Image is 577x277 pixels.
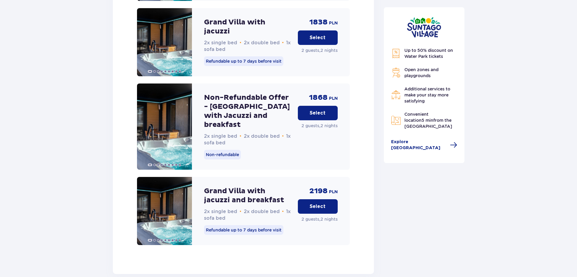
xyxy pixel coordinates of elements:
[404,67,438,78] span: Open zones and playgrounds
[391,68,401,77] img: Grill Icon
[137,177,192,245] img: Grand Villa with jacuzzi and breakfast
[244,40,280,46] span: 2x double bed
[244,133,280,139] span: 2x double bed
[301,47,338,53] p: 2 guests , 2 nights
[204,150,241,159] p: Non-refundable
[244,209,280,214] span: 2x double bed
[204,18,293,36] p: Grand Villa with jacuzzi
[137,83,192,170] img: Non-Refundable Offer - Grand Villa with Jacuzzi and breakfast
[310,203,326,210] p: Select
[282,209,284,215] span: •
[422,118,433,123] span: 5 min
[329,189,338,195] p: PLN
[407,17,441,38] img: Suntago Village
[404,87,450,103] span: Additional services to make your stay more satisfying
[298,106,338,120] button: Select
[282,40,284,46] span: •
[309,18,328,27] p: 1838
[204,93,293,129] p: Non-Refundable Offer - [GEOGRAPHIC_DATA] with Jacuzzi and breakfast
[298,30,338,45] button: Select
[137,8,192,76] img: Grand Villa with jacuzzi
[298,199,338,214] button: Select
[329,20,338,26] p: PLN
[240,40,241,46] span: •
[391,90,401,100] img: Restaurant Icon
[240,209,241,215] span: •
[310,34,326,41] p: Select
[391,139,457,151] a: Explore [GEOGRAPHIC_DATA]
[404,48,453,59] span: Up to 50% discount on Water Park tickets
[204,187,293,205] p: Grand Villa with jacuzzi and breakfast
[310,110,326,116] p: Select
[391,115,401,125] img: Map Icon
[309,187,328,196] p: 2198
[404,112,452,129] span: Convenient location from the [GEOGRAPHIC_DATA]
[391,139,447,151] span: Explore [GEOGRAPHIC_DATA]
[391,49,401,58] img: Discount Icon
[240,133,241,139] span: •
[204,40,237,46] span: 2x single bed
[204,209,237,214] span: 2x single bed
[204,56,283,66] p: Refundable up to 7 days before visit
[309,93,328,102] p: 1868
[301,216,338,222] p: 2 guests , 2 nights
[282,133,284,139] span: •
[204,225,283,235] p: Refundable up to 7 days before visit
[204,133,237,139] span: 2x single bed
[329,96,338,102] p: PLN
[301,123,338,129] p: 2 guests , 2 nights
